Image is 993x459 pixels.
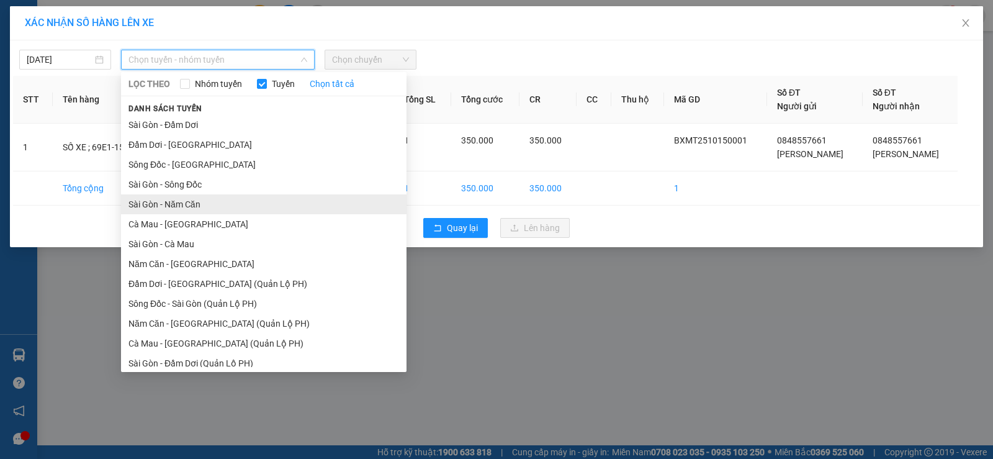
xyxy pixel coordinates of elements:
[27,53,92,66] input: 15/10/2025
[451,171,519,206] td: 350.000
[529,135,562,145] span: 350.000
[777,101,817,111] span: Người gửi
[121,135,407,155] li: Đầm Dơi - [GEOGRAPHIC_DATA]
[664,171,767,206] td: 1
[53,124,159,171] td: SỐ XE ; 69E1-15209
[121,175,407,194] li: Sài Gòn - Sông Đốc
[873,149,939,159] span: [PERSON_NAME]
[13,76,53,124] th: STT
[873,101,920,111] span: Người nhận
[577,76,611,124] th: CC
[190,77,247,91] span: Nhóm tuyến
[519,171,577,206] td: 350.000
[121,334,407,353] li: Cà Mau - [GEOGRAPHIC_DATA] (Quản Lộ PH)
[873,135,922,145] span: 0848557661
[121,155,407,175] li: Sông Đốc - [GEOGRAPHIC_DATA]
[500,218,570,238] button: uploadLên hàng
[777,88,801,98] span: Số ĐT
[53,76,159,124] th: Tên hàng
[13,124,53,171] td: 1
[664,76,767,124] th: Mã GD
[128,50,307,69] span: Chọn tuyến - nhóm tuyến
[873,88,896,98] span: Số ĐT
[674,135,747,145] span: BXMT2510150001
[451,76,519,124] th: Tổng cước
[777,135,827,145] span: 0848557661
[394,171,451,206] td: 1
[300,56,308,63] span: down
[961,18,971,28] span: close
[121,103,210,114] span: Danh sách tuyến
[121,274,407,294] li: Đầm Dơi - [GEOGRAPHIC_DATA] (Quản Lộ PH)
[121,353,407,373] li: Sài Gòn - Đầm Dơi (Quản Lộ PH)
[404,135,409,145] span: 1
[433,224,442,234] span: rollback
[519,76,577,124] th: CR
[948,6,983,41] button: Close
[332,50,409,69] span: Chọn chuyến
[53,171,159,206] td: Tổng cộng
[121,314,407,334] li: Năm Căn - [GEOGRAPHIC_DATA] (Quản Lộ PH)
[121,234,407,254] li: Sài Gòn - Cà Mau
[128,77,170,91] span: LỌC THEO
[394,76,451,124] th: Tổng SL
[121,214,407,234] li: Cà Mau - [GEOGRAPHIC_DATA]
[121,254,407,274] li: Năm Căn - [GEOGRAPHIC_DATA]
[121,294,407,314] li: Sông Đốc - Sài Gòn (Quản Lộ PH)
[121,194,407,214] li: Sài Gòn - Năm Căn
[461,135,493,145] span: 350.000
[777,149,843,159] span: [PERSON_NAME]
[611,76,664,124] th: Thu hộ
[423,218,488,238] button: rollbackQuay lại
[267,77,300,91] span: Tuyến
[447,221,478,235] span: Quay lại
[310,77,354,91] a: Chọn tất cả
[25,17,154,29] span: XÁC NHẬN SỐ HÀNG LÊN XE
[121,115,407,135] li: Sài Gòn - Đầm Dơi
